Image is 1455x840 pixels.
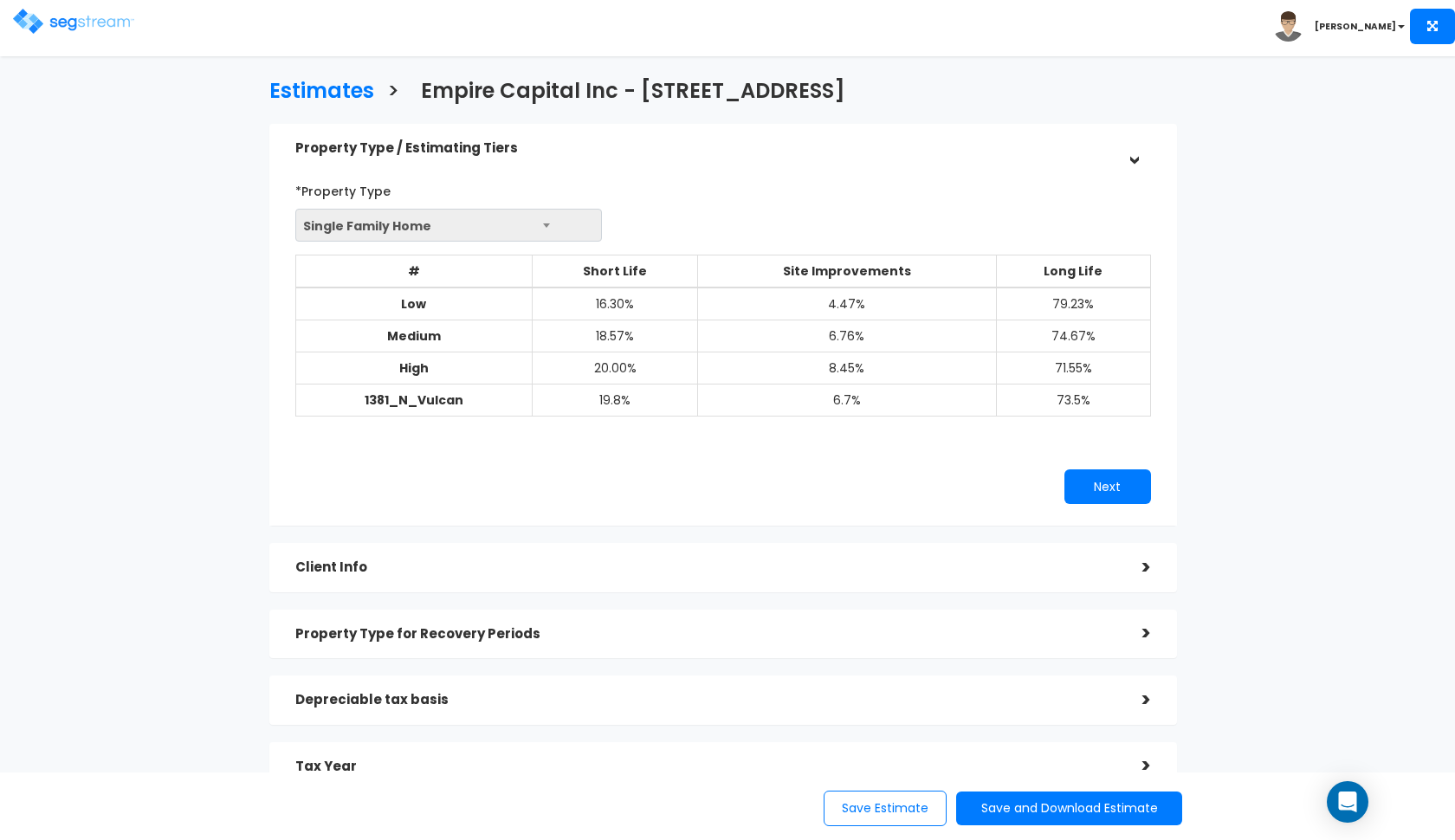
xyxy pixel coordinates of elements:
[533,384,697,417] td: 19.8%
[295,177,391,200] label: *Property Type
[533,288,697,320] td: 16.30%
[697,384,996,417] td: 6.7%
[533,352,697,384] td: 20.00%
[996,320,1150,352] td: 74.67%
[387,80,399,107] h3: >
[697,288,996,320] td: 4.47%
[399,359,429,377] b: High
[296,210,602,242] span: Single Family Home
[295,759,1116,774] h5: Tax Year
[533,320,697,352] td: 18.57%
[1327,781,1368,823] div: Open Intercom Messenger
[697,255,996,288] th: Site Improvements
[1116,753,1151,779] div: >
[387,327,441,345] b: Medium
[996,255,1150,288] th: Long Life
[365,391,463,409] b: 1381_N_Vulcan
[13,9,134,34] img: logo.png
[697,320,996,352] td: 6.76%
[408,62,845,115] a: Empire Capital Inc - [STREET_ADDRESS]
[533,255,697,288] th: Short Life
[295,693,1116,708] h5: Depreciable tax basis
[295,560,1116,575] h5: Client Info
[421,80,845,107] h3: Empire Capital Inc - [STREET_ADDRESS]
[956,792,1182,825] button: Save and Download Estimate
[697,352,996,384] td: 8.45%
[401,295,426,313] b: Low
[824,791,947,826] button: Save Estimate
[1120,131,1147,165] div: >
[1064,469,1151,504] button: Next
[295,209,603,242] span: Single Family Home
[996,352,1150,384] td: 71.55%
[1116,554,1151,581] div: >
[1273,11,1303,42] img: avatar.png
[1116,687,1151,714] div: >
[269,80,374,107] h3: Estimates
[996,288,1150,320] td: 79.23%
[996,384,1150,417] td: 73.5%
[295,141,1116,156] h5: Property Type / Estimating Tiers
[295,255,533,288] th: #
[1315,20,1396,33] b: [PERSON_NAME]
[1116,620,1151,647] div: >
[295,627,1116,642] h5: Property Type for Recovery Periods
[256,62,374,115] a: Estimates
